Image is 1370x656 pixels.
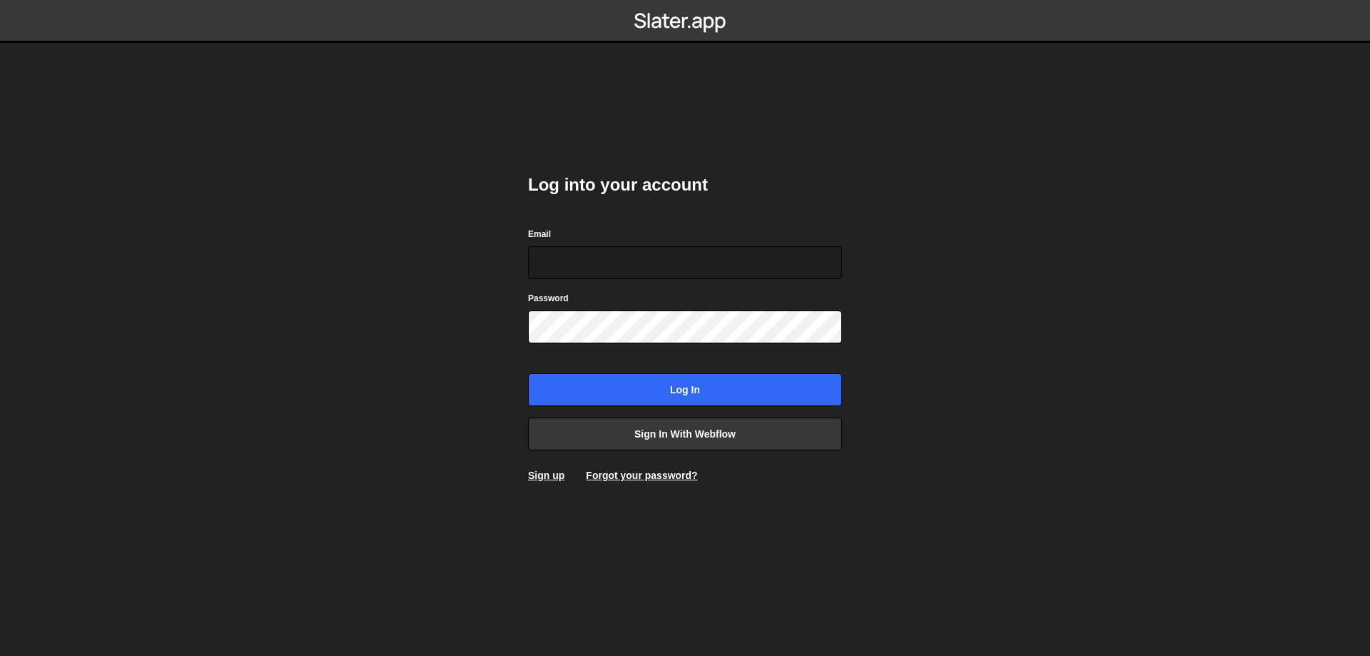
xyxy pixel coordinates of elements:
a: Sign in with Webflow [528,418,842,450]
h2: Log into your account [528,173,842,196]
label: Password [528,291,569,306]
input: Log in [528,373,842,406]
a: Sign up [528,470,564,481]
label: Email [528,227,551,241]
a: Forgot your password? [586,470,697,481]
